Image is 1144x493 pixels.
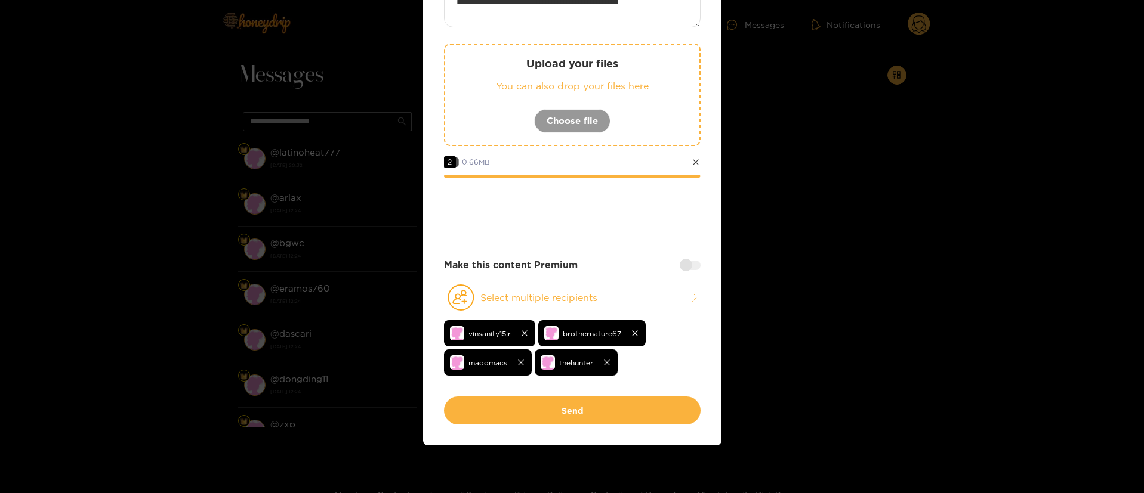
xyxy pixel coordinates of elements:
p: You can also drop your files here [469,79,676,93]
button: Select multiple recipients [444,284,701,311]
button: Choose file [534,109,610,133]
img: no-avatar.png [450,326,464,340]
span: 2 [444,156,456,168]
p: Upload your files [469,57,676,70]
span: thehunter [559,356,593,370]
button: Send [444,396,701,424]
span: maddmacs [468,356,507,370]
img: no-avatar.png [541,355,555,370]
span: 0.66 MB [462,158,490,166]
strong: Make this content Premium [444,258,578,272]
span: brothernature67 [563,327,621,340]
span: vinsanity15jr [468,327,511,340]
img: no-avatar.png [450,355,464,370]
img: no-avatar.png [544,326,559,340]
